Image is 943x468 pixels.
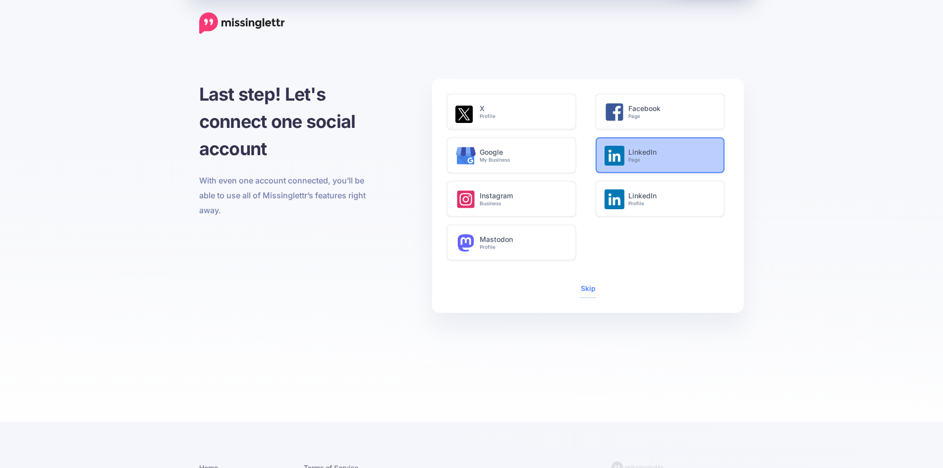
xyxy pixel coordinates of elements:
[596,181,729,217] a: LinkedInProfile
[628,200,714,207] small: Profile
[480,113,565,119] small: Profile
[480,157,565,163] small: My Business
[447,225,581,260] a: MastodonProfile
[447,137,581,173] a: GoogleMy Business
[199,173,371,218] p: With even one account connected, you’ll be able to use all of Missinglettr’s features right away.
[628,148,714,163] h6: LinkedIn
[447,181,581,217] a: InstagramBusiness
[480,235,565,250] h6: Mastodon
[480,244,565,250] small: Profile
[628,192,714,207] h6: LinkedIn
[480,148,565,163] h6: Google
[199,12,285,34] a: Home
[596,94,729,129] a: FacebookPage
[628,105,714,119] h6: Facebook
[455,106,473,123] img: twitter-square.png
[456,146,476,166] img: google-business.svg
[628,113,714,119] small: Page
[596,137,729,173] a: LinkedInPage
[447,94,581,129] a: XProfile
[628,157,714,163] small: Page
[480,105,565,119] h6: X
[480,192,565,207] h6: Instagram
[199,83,356,160] span: Last step! Let's connect one social account
[480,200,565,207] small: Business
[581,284,596,292] a: Skip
